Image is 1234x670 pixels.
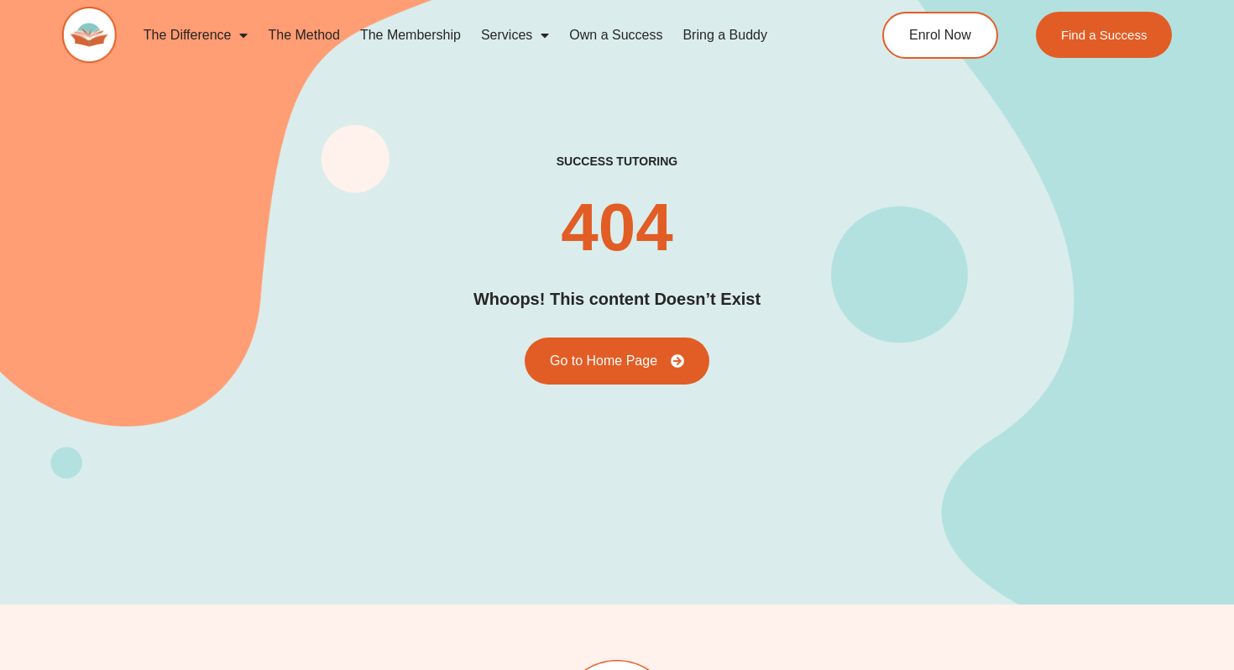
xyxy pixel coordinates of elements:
[672,16,777,55] a: Bring a Buddy
[525,338,709,385] a: Go to Home Page
[471,16,559,55] a: Services
[550,354,657,368] span: Go to Home Page
[133,16,259,55] a: The Difference
[473,286,761,312] h2: Whoops! This content Doesn’t Exist
[350,16,471,55] a: The Membership
[1061,29,1148,41] span: Find a Success
[133,16,819,55] nav: Menu
[559,16,672,55] a: Own a Success
[1036,12,1173,58] a: Find a Success
[882,12,998,59] a: Enrol Now
[561,194,672,261] h2: 404
[258,16,349,55] a: The Method
[909,29,971,42] span: Enrol Now
[557,154,677,169] h2: success tutoring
